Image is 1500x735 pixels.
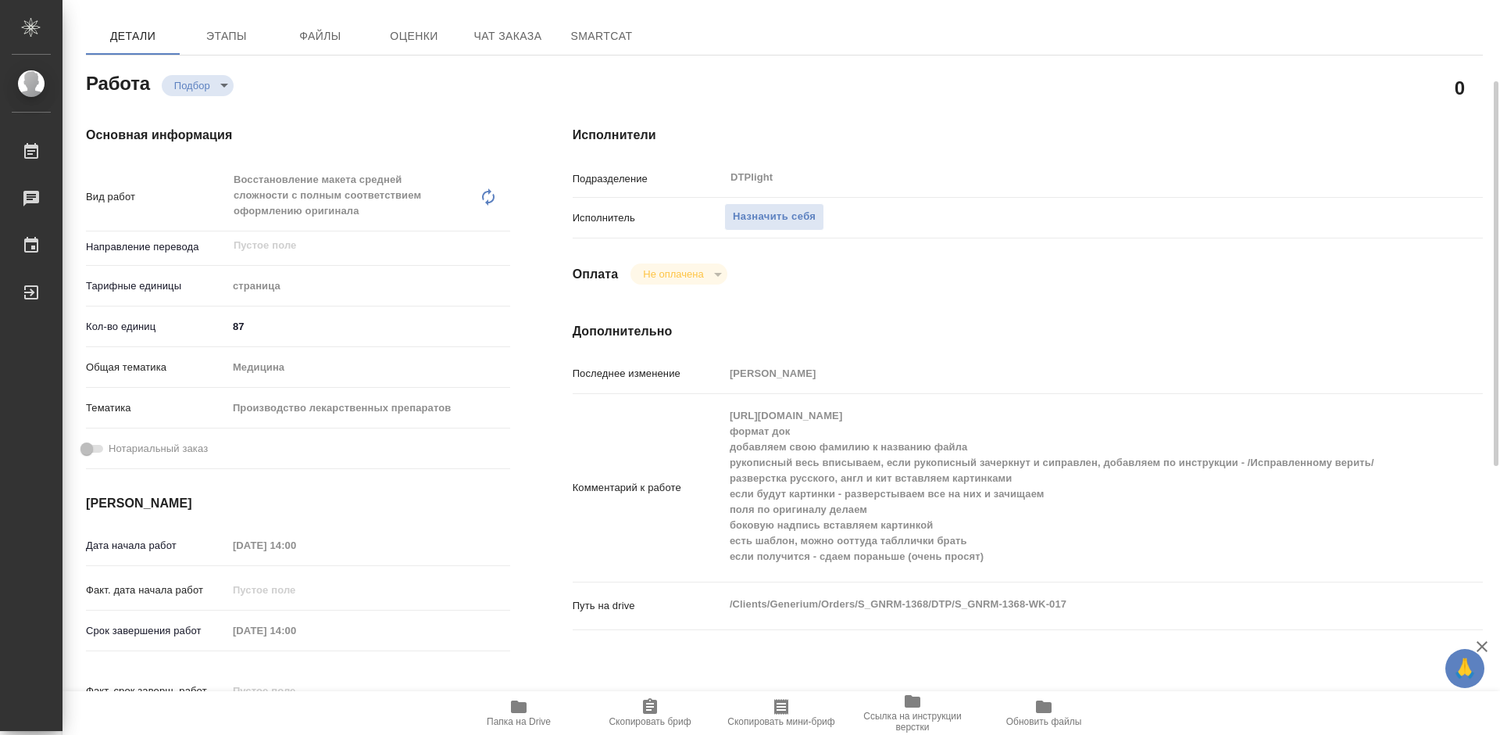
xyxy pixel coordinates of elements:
span: Ссылка на инструкции верстки [856,711,969,733]
button: Скопировать бриф [584,691,716,735]
input: ✎ Введи что-нибудь [227,315,510,338]
input: Пустое поле [227,679,364,702]
textarea: /Clients/Generium/Orders/S_GNRM-1368/DTP/S_GNRM-1368-WK-017 [724,591,1407,618]
p: Дата начала работ [86,538,227,554]
p: Вид работ [86,189,227,205]
button: 🙏 [1445,649,1484,688]
div: Производство лекарственных препаратов [227,395,510,421]
span: Обновить файлы [1006,716,1082,727]
span: Назначить себя [733,208,816,226]
div: Медицина [227,354,510,381]
h2: Работа [86,68,150,96]
span: Папка на Drive [487,716,551,727]
div: Подбор [630,264,727,285]
span: Скопировать бриф [609,716,691,727]
h4: Исполнители [573,126,1483,145]
span: Чат заказа [470,27,545,46]
textarea: [URL][DOMAIN_NAME] формат док добавляем свою фамилию к названию файла рукописный весь вписываем, ... [724,403,1407,570]
span: Этапы [189,27,264,46]
span: Скопировать мини-бриф [727,716,834,727]
h4: Дополнительно [573,322,1483,341]
p: Факт. дата начала работ [86,583,227,598]
p: Последнее изменение [573,366,724,382]
p: Исполнитель [573,210,724,226]
button: Назначить себя [724,203,824,231]
span: Детали [95,27,170,46]
span: SmartCat [564,27,639,46]
button: Ссылка на инструкции верстки [847,691,978,735]
p: Тарифные единицы [86,278,227,294]
p: Направление перевода [86,239,227,255]
p: Срок завершения работ [86,623,227,639]
h4: Основная информация [86,126,510,145]
h4: Оплата [573,265,619,284]
span: Нотариальный заказ [109,441,208,457]
input: Пустое поле [227,579,364,601]
p: Общая тематика [86,360,227,375]
p: Тематика [86,400,227,416]
input: Пустое поле [724,362,1407,385]
button: Подбор [170,79,215,92]
span: Файлы [283,27,358,46]
span: Оценки [377,27,452,46]
button: Скопировать мини-бриф [716,691,847,735]
p: Комментарий к работе [573,480,724,496]
input: Пустое поле [227,534,364,557]
div: страница [227,273,510,299]
button: Не оплачена [638,267,708,281]
p: Кол-во единиц [86,319,227,335]
input: Пустое поле [232,236,473,255]
p: Путь на drive [573,598,724,614]
p: Подразделение [573,171,724,187]
button: Папка на Drive [453,691,584,735]
p: Факт. срок заверш. работ [86,683,227,699]
button: Обновить файлы [978,691,1109,735]
div: Подбор [162,75,234,96]
h4: [PERSON_NAME] [86,494,510,513]
span: 🙏 [1452,652,1478,685]
h2: 0 [1455,74,1465,101]
input: Пустое поле [227,619,364,642]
